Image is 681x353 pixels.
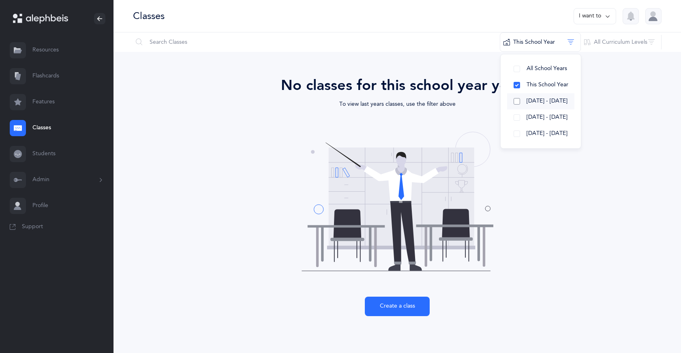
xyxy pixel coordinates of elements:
iframe: Drift Widget Chat Controller [640,312,671,343]
span: All School Years [527,65,567,72]
button: All Curriculum Levels [580,32,662,52]
span: Support [22,223,43,231]
button: [DATE] - [DATE] [507,93,574,109]
img: classes-coming-soon.svg [301,125,494,277]
div: Classes [133,9,165,23]
span: [DATE] - [DATE] [527,114,567,120]
span: [DATE] - [DATE] [527,98,567,104]
button: This School Year [507,77,574,93]
input: Search Classes [133,32,500,52]
button: This School Year [500,32,581,52]
button: All School Years [507,61,574,77]
button: Create a class [365,297,430,316]
div: No classes for this school year yet [186,75,608,96]
button: I want to [574,8,616,24]
div: To view last years classes, use the filter above [235,96,559,109]
button: [DATE] - [DATE] [507,109,574,126]
span: [DATE] - [DATE] [527,130,567,137]
span: This School Year [527,81,568,88]
button: [DATE] - [DATE] [507,126,574,142]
